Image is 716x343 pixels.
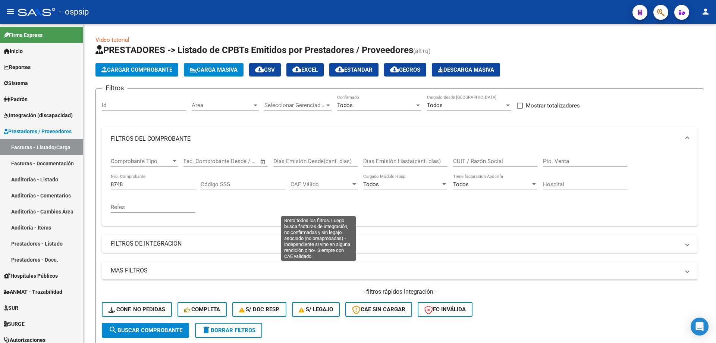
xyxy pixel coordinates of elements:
[6,7,15,16] mat-icon: menu
[432,63,500,77] app-download-masive: Descarga masiva de comprobantes (adjuntos)
[102,323,189,338] button: Buscar Comprobante
[102,127,698,151] mat-expansion-panel-header: FILTROS DEL COMPROBANTE
[102,262,698,280] mat-expansion-panel-header: MAS FILTROS
[255,66,275,73] span: CSV
[4,111,73,119] span: Integración (discapacidad)
[526,101,580,110] span: Mostrar totalizadores
[183,158,214,165] input: Fecha inicio
[59,4,89,20] span: - ospsip
[195,323,262,338] button: Borrar Filtros
[220,158,257,165] input: Fecha fin
[384,63,426,77] button: Gecros
[190,66,238,73] span: Carga Masiva
[102,151,698,226] div: FILTROS DEL COMPROBANTE
[390,66,420,73] span: Gecros
[102,288,698,296] h4: - filtros rápidos Integración -
[95,63,178,77] button: Cargar Comprobante
[111,158,171,165] span: Comprobante Tipo
[102,83,128,93] h3: Filtros
[184,306,220,313] span: Completa
[232,302,287,317] button: S/ Doc Resp.
[202,325,211,334] mat-icon: delete
[390,65,399,74] mat-icon: cloud_download
[184,63,244,77] button: Carga Masiva
[292,65,301,74] mat-icon: cloud_download
[345,302,412,317] button: CAE SIN CARGAR
[335,65,344,74] mat-icon: cloud_download
[95,37,129,43] a: Video tutorial
[337,102,353,109] span: Todos
[111,266,680,275] mat-panel-title: MAS FILTROS
[363,181,379,188] span: Todos
[427,102,443,109] span: Todos
[4,272,58,280] span: Hospitales Públicos
[4,304,18,312] span: SUR
[453,181,469,188] span: Todos
[102,235,698,253] mat-expansion-panel-header: FILTROS DE INTEGRACION
[413,47,431,54] span: (alt+q)
[4,47,23,55] span: Inicio
[259,158,267,166] button: Open calendar
[109,327,182,334] span: Buscar Comprobante
[4,31,43,39] span: Firma Express
[109,325,117,334] mat-icon: search
[4,127,72,135] span: Prestadores / Proveedores
[111,240,680,248] mat-panel-title: FILTROS DE INTEGRACION
[291,181,351,188] span: CAE Válido
[299,306,333,313] span: S/ legajo
[286,63,324,77] button: EXCEL
[111,135,680,143] mat-panel-title: FILTROS DEL COMPROBANTE
[352,306,405,313] span: CAE SIN CARGAR
[239,306,280,313] span: S/ Doc Resp.
[202,327,255,334] span: Borrar Filtros
[4,95,28,103] span: Padrón
[264,102,325,109] span: Seleccionar Gerenciador
[249,63,281,77] button: CSV
[292,302,340,317] button: S/ legajo
[101,66,172,73] span: Cargar Comprobante
[438,66,494,73] span: Descarga Masiva
[335,66,373,73] span: Estandar
[424,306,466,313] span: FC Inválida
[4,79,28,87] span: Sistema
[109,306,165,313] span: Conf. no pedidas
[192,102,252,109] span: Area
[4,320,25,328] span: SURGE
[178,302,227,317] button: Completa
[701,7,710,16] mat-icon: person
[292,66,318,73] span: EXCEL
[329,63,379,77] button: Estandar
[95,45,413,55] span: PRESTADORES -> Listado de CPBTs Emitidos por Prestadores / Proveedores
[4,288,62,296] span: ANMAT - Trazabilidad
[418,302,472,317] button: FC Inválida
[255,65,264,74] mat-icon: cloud_download
[432,63,500,77] button: Descarga Masiva
[102,302,172,317] button: Conf. no pedidas
[4,63,31,71] span: Reportes
[691,318,709,336] div: Open Intercom Messenger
